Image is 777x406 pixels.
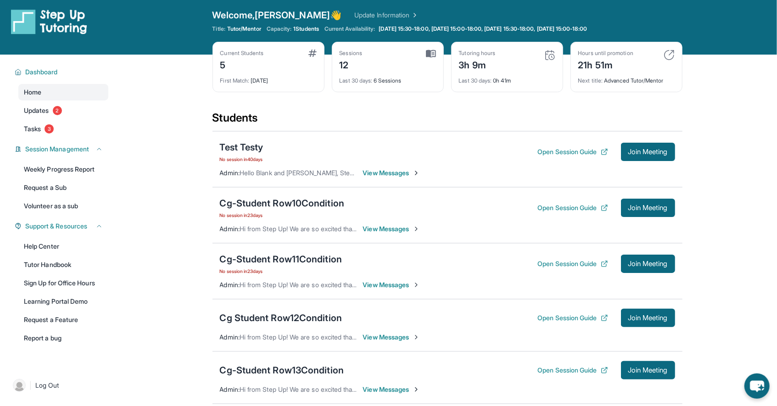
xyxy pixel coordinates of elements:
[212,111,682,131] div: Students
[45,124,54,133] span: 3
[340,72,436,84] div: 6 Sessions
[220,364,344,377] div: Cg-Student Row13Condition
[426,50,436,58] img: card
[537,147,608,156] button: Open Session Guide
[377,25,589,33] a: [DATE] 15:30-18:00, [DATE] 15:00-18:00, [DATE] 15:30-18:00, [DATE] 15:00-18:00
[308,50,317,57] img: card
[18,275,108,291] a: Sign Up for Office Hours
[621,361,675,379] button: Join Meeting
[220,141,263,154] div: Test Testy
[621,199,675,217] button: Join Meeting
[664,50,675,61] img: card
[24,88,41,97] span: Home
[621,309,675,327] button: Join Meeting
[220,197,345,210] div: Cg-Student Row10Condition
[18,330,108,346] a: Report a bug
[544,50,555,61] img: card
[578,77,603,84] span: Next title :
[18,161,108,178] a: Weekly Progress Report
[293,25,319,33] span: 1 Students
[340,57,363,72] div: 12
[220,281,240,289] span: Admin :
[220,211,345,219] span: No session in 23 days
[537,313,608,323] button: Open Session Guide
[220,225,240,233] span: Admin :
[220,311,342,324] div: Cg Student Row12Condition
[628,149,668,155] span: Join Meeting
[18,84,108,100] a: Home
[459,72,555,84] div: 0h 41m
[459,50,496,57] div: Tutoring hours
[22,145,103,154] button: Session Management
[744,373,770,399] button: chat-button
[413,386,420,393] img: Chevron-Right
[413,281,420,289] img: Chevron-Right
[379,25,587,33] span: [DATE] 15:30-18:00, [DATE] 15:00-18:00, [DATE] 15:30-18:00, [DATE] 15:00-18:00
[628,315,668,321] span: Join Meeting
[13,379,26,392] img: user-img
[18,179,108,196] a: Request a Sub
[18,198,108,214] a: Volunteer as a sub
[459,77,492,84] span: Last 30 days :
[340,50,363,57] div: Sessions
[24,124,41,133] span: Tasks
[220,169,240,177] span: Admin :
[220,77,250,84] span: First Match :
[53,106,62,115] span: 2
[18,121,108,137] a: Tasks3
[212,25,225,33] span: Title:
[340,77,373,84] span: Last 30 days :
[35,381,59,390] span: Log Out
[227,25,261,33] span: Tutor/Mentor
[537,259,608,268] button: Open Session Guide
[18,102,108,119] a: Updates2
[621,143,675,161] button: Join Meeting
[578,57,633,72] div: 21h 51m
[212,9,342,22] span: Welcome, [PERSON_NAME] 👋
[24,106,49,115] span: Updates
[267,25,292,33] span: Capacity:
[220,267,342,275] span: No session in 23 days
[11,9,87,34] img: logo
[22,67,103,77] button: Dashboard
[18,238,108,255] a: Help Center
[578,50,633,57] div: Hours until promotion
[363,224,420,234] span: View Messages
[537,366,608,375] button: Open Session Guide
[413,169,420,177] img: Chevron-Right
[363,168,420,178] span: View Messages
[29,380,32,391] span: |
[18,293,108,310] a: Learning Portal Demo
[22,222,103,231] button: Support & Resources
[621,255,675,273] button: Join Meeting
[220,72,317,84] div: [DATE]
[25,67,58,77] span: Dashboard
[220,333,240,341] span: Admin :
[220,253,342,266] div: Cg-Student Row11Condition
[220,57,264,72] div: 5
[220,385,240,393] span: Admin :
[628,205,668,211] span: Join Meeting
[413,225,420,233] img: Chevron-Right
[413,334,420,341] img: Chevron-Right
[220,50,264,57] div: Current Students
[409,11,419,20] img: Chevron Right
[459,57,496,72] div: 3h 9m
[354,11,419,20] a: Update Information
[363,385,420,394] span: View Messages
[628,261,668,267] span: Join Meeting
[18,311,108,328] a: Request a Feature
[628,367,668,373] span: Join Meeting
[324,25,375,33] span: Current Availability:
[578,72,675,84] div: Advanced Tutor/Mentor
[25,222,87,231] span: Support & Resources
[25,145,89,154] span: Session Management
[537,203,608,212] button: Open Session Guide
[220,156,263,163] span: No session in 40 days
[9,375,108,395] a: |Log Out
[363,280,420,289] span: View Messages
[363,333,420,342] span: View Messages
[18,256,108,273] a: Tutor Handbook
